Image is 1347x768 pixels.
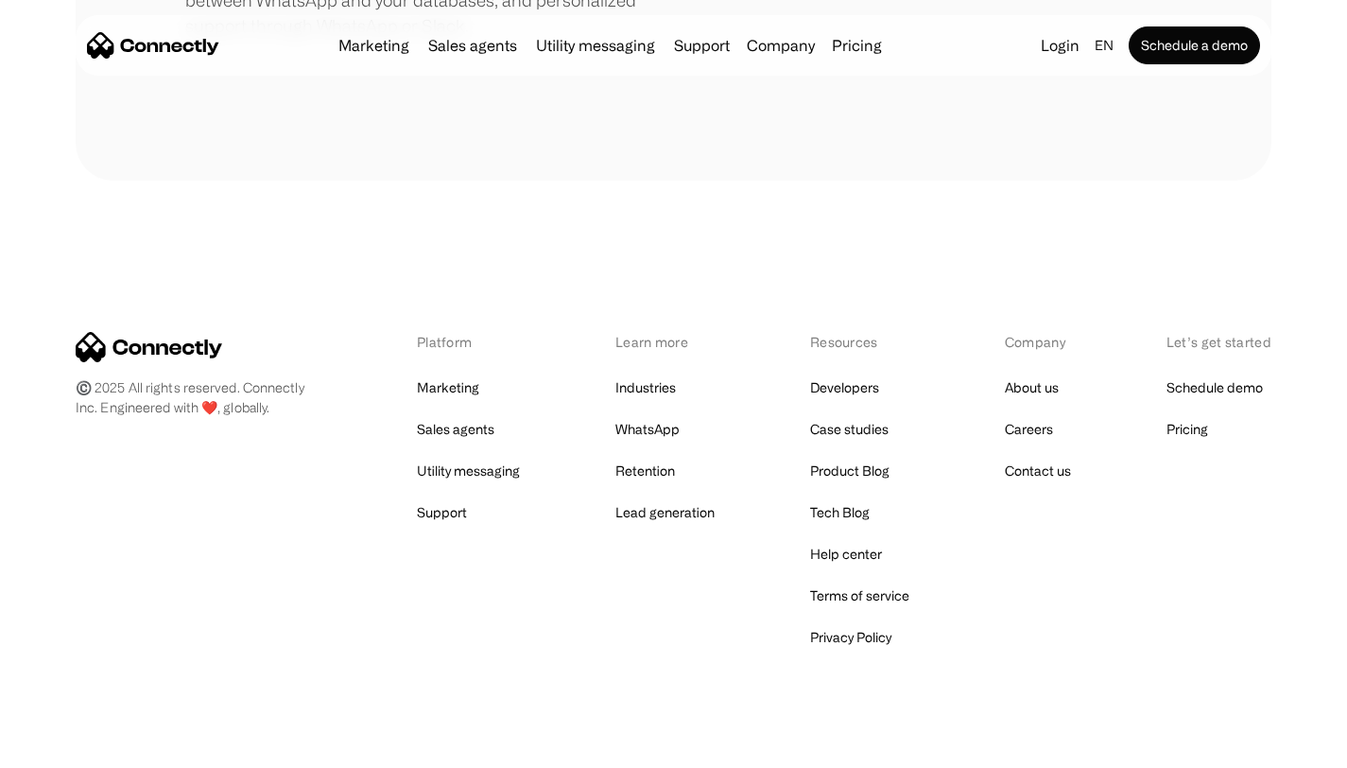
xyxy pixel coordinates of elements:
[417,458,520,484] a: Utility messaging
[615,499,715,526] a: Lead generation
[810,624,891,651] a: Privacy Policy
[417,499,467,526] a: Support
[615,332,715,352] div: Learn more
[615,458,675,484] a: Retention
[38,735,113,761] ul: Language list
[331,38,417,53] a: Marketing
[810,332,909,352] div: Resources
[528,38,663,53] a: Utility messaging
[810,583,909,609] a: Terms of service
[1087,32,1125,59] div: en
[810,541,882,567] a: Help center
[1095,32,1114,59] div: en
[747,32,815,59] div: Company
[666,38,737,53] a: Support
[1166,416,1208,443] a: Pricing
[1166,332,1271,352] div: Let’s get started
[1005,375,1059,401] a: About us
[87,31,219,60] a: home
[19,733,113,761] aside: Language selected: English
[824,38,889,53] a: Pricing
[1005,416,1053,443] a: Careers
[421,38,525,53] a: Sales agents
[741,32,820,59] div: Company
[1005,332,1071,352] div: Company
[810,375,879,401] a: Developers
[417,375,479,401] a: Marketing
[810,458,889,484] a: Product Blog
[1033,32,1087,59] a: Login
[417,332,520,352] div: Platform
[417,416,494,443] a: Sales agents
[615,416,680,443] a: WhatsApp
[1005,458,1071,484] a: Contact us
[615,375,676,401] a: Industries
[1166,375,1263,401] a: Schedule demo
[810,499,870,526] a: Tech Blog
[1129,26,1260,64] a: Schedule a demo
[810,416,889,443] a: Case studies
